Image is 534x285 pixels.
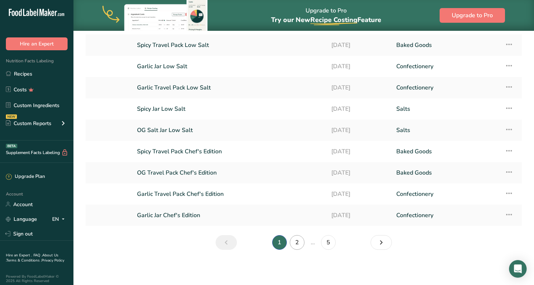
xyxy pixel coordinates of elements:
[371,235,392,250] a: Next page
[33,253,42,258] a: FAQ .
[396,123,496,138] a: Salts
[321,235,336,250] a: Page 5.
[440,8,505,23] button: Upgrade to Pro
[331,37,387,53] a: [DATE]
[137,123,322,138] a: OG Salt Jar Low Salt
[6,144,17,148] div: BETA
[52,215,68,223] div: EN
[6,173,45,180] div: Upgrade Plan
[42,258,64,263] a: Privacy Policy
[271,15,381,24] span: Try our New Feature
[137,80,322,95] a: Garlic Travel Pack Low Salt
[396,101,496,117] a: Salts
[271,0,381,31] div: Upgrade to Pro
[331,144,387,159] a: [DATE]
[290,235,304,250] a: Page 2.
[137,208,322,223] a: Garlic Jar Chef's Edition
[396,208,496,223] a: Confectionery
[310,15,357,24] span: Recipe Costing
[6,274,68,283] div: Powered By FoodLabelMaker © 2025 All Rights Reserved
[452,11,493,20] span: Upgrade to Pro
[331,123,387,138] a: [DATE]
[137,165,322,180] a: OG Travel Pack Chef's Edition
[331,101,387,117] a: [DATE]
[6,213,37,226] a: Language
[6,37,68,50] button: Hire an Expert
[396,144,496,159] a: Baked Goods
[509,260,527,278] div: Open Intercom Messenger
[137,186,322,202] a: Garlic Travel Pack Chef's Edition
[331,59,387,74] a: [DATE]
[331,80,387,95] a: [DATE]
[331,208,387,223] a: [DATE]
[216,235,237,250] a: Previous page
[6,253,32,258] a: Hire an Expert .
[396,165,496,180] a: Baked Goods
[331,165,387,180] a: [DATE]
[137,144,322,159] a: Spicy Travel Pack Chef's Edition
[396,59,496,74] a: Confectionery
[396,37,496,53] a: Baked Goods
[396,80,496,95] a: Confectionery
[137,37,322,53] a: Spicy Travel Pack Low Salt
[137,101,322,117] a: Spicy Jar Low Salt
[331,186,387,202] a: [DATE]
[137,59,322,74] a: Garlic Jar Low Salt
[6,253,58,263] a: About Us .
[6,258,42,263] a: Terms & Conditions .
[6,114,17,119] div: NEW
[6,120,51,127] div: Custom Reports
[396,186,496,202] a: Confectionery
